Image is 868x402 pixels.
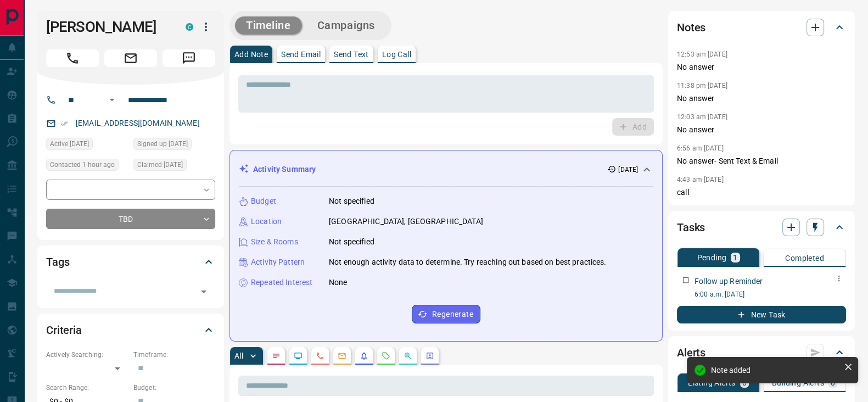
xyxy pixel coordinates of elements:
[329,216,483,227] p: [GEOGRAPHIC_DATA], [GEOGRAPHIC_DATA]
[76,119,200,127] a: [EMAIL_ADDRESS][DOMAIN_NAME]
[677,124,846,136] p: No answer
[294,351,303,360] svg: Lead Browsing Activity
[677,82,727,90] p: 11:38 pm [DATE]
[105,93,119,107] button: Open
[306,16,386,35] button: Campaigns
[46,159,128,174] div: Tue Oct 14 2025
[329,196,374,207] p: Not specified
[677,62,846,73] p: No answer
[46,138,128,153] div: Sun Oct 12 2025
[677,155,846,167] p: No answer- Sent Text & Email
[46,317,215,343] div: Criteria
[196,284,211,299] button: Open
[137,159,183,170] span: Claimed [DATE]
[677,176,724,183] p: 4:43 am [DATE]
[316,351,324,360] svg: Calls
[133,350,215,360] p: Timeframe:
[133,159,215,174] div: Sun Oct 12 2025
[251,256,305,268] p: Activity Pattern
[46,249,215,275] div: Tags
[329,256,607,268] p: Not enough activity data to determine. Try reaching out based on best practices.
[412,305,480,323] button: Regenerate
[677,339,846,366] div: Alerts
[186,23,193,31] div: condos.ca
[677,19,705,36] h2: Notes
[695,276,763,287] p: Follow up Reminder
[711,366,839,375] div: Note added
[163,49,215,67] span: Message
[334,51,369,58] p: Send Text
[281,51,321,58] p: Send Email
[46,253,69,271] h2: Tags
[404,351,412,360] svg: Opportunities
[338,351,346,360] svg: Emails
[677,214,846,241] div: Tasks
[677,306,846,323] button: New Task
[677,144,724,152] p: 6:56 am [DATE]
[251,216,282,227] p: Location
[360,351,368,360] svg: Listing Alerts
[677,14,846,41] div: Notes
[677,344,705,361] h2: Alerts
[104,49,157,67] span: Email
[695,289,846,299] p: 6:00 a.m. [DATE]
[50,138,89,149] span: Active [DATE]
[235,16,302,35] button: Timeline
[239,159,653,180] div: Activity Summary[DATE]
[677,51,727,58] p: 12:53 am [DATE]
[133,383,215,393] p: Budget:
[46,383,128,393] p: Search Range:
[677,219,705,236] h2: Tasks
[733,254,737,261] p: 1
[251,196,276,207] p: Budget
[677,187,846,198] p: call
[251,236,298,248] p: Size & Rooms
[697,254,726,261] p: Pending
[133,138,215,153] div: Sun Oct 12 2025
[253,164,316,175] p: Activity Summary
[329,277,348,288] p: None
[272,351,281,360] svg: Notes
[329,236,374,248] p: Not specified
[677,113,727,121] p: 12:03 am [DATE]
[46,209,215,229] div: TBD
[46,350,128,360] p: Actively Searching:
[137,138,188,149] span: Signed up [DATE]
[382,51,411,58] p: Log Call
[677,93,846,104] p: No answer
[46,18,169,36] h1: [PERSON_NAME]
[50,159,115,170] span: Contacted 1 hour ago
[60,120,68,127] svg: Email Verified
[251,277,312,288] p: Repeated Interest
[46,321,82,339] h2: Criteria
[618,165,638,175] p: [DATE]
[234,352,243,360] p: All
[785,254,824,262] p: Completed
[46,49,99,67] span: Call
[425,351,434,360] svg: Agent Actions
[234,51,268,58] p: Add Note
[382,351,390,360] svg: Requests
